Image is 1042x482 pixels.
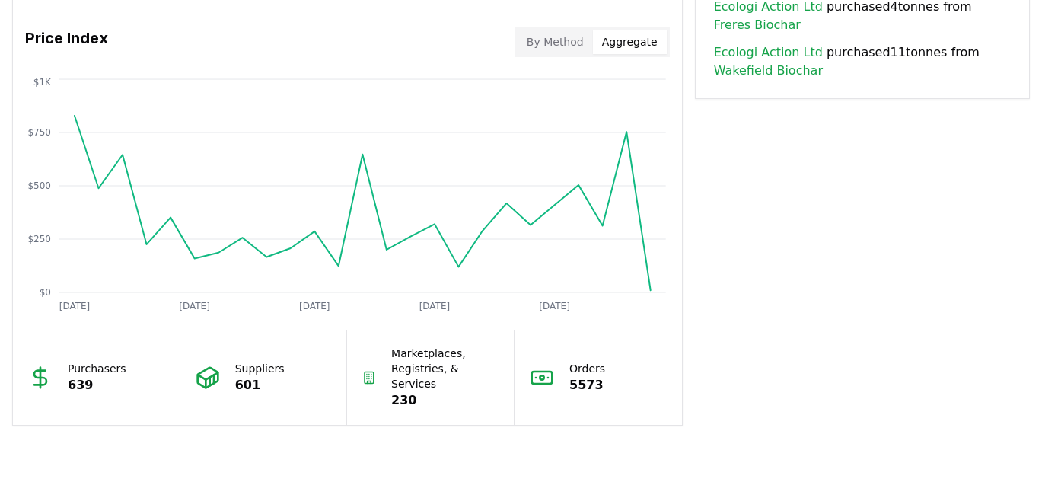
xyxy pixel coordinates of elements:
a: Ecologi Action Ltd [714,43,823,62]
button: Aggregate [593,30,667,54]
p: Orders [569,361,605,376]
span: purchased 11 tonnes from [714,43,1011,80]
tspan: $500 [27,180,51,191]
p: Marketplaces, Registries, & Services [391,346,499,391]
p: 639 [68,376,126,394]
tspan: $0 [40,287,51,298]
p: 230 [391,391,499,410]
a: Freres Biochar [714,16,801,34]
tspan: $750 [27,127,51,138]
tspan: [DATE] [59,301,91,311]
tspan: [DATE] [299,301,330,311]
h3: Price Index [25,27,108,57]
p: Suppliers [235,361,285,376]
tspan: $250 [27,234,51,244]
p: Purchasers [68,361,126,376]
tspan: [DATE] [179,301,210,311]
p: 601 [235,376,285,394]
p: 5573 [569,376,605,394]
tspan: [DATE] [419,301,451,311]
button: By Method [518,30,593,54]
a: Wakefield Biochar [714,62,823,80]
tspan: $1K [33,77,52,88]
tspan: [DATE] [539,301,570,311]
